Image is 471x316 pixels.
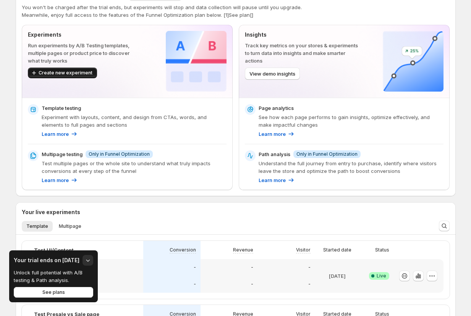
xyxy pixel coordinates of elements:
[42,289,65,295] span: See plans
[42,113,227,129] p: Experiment with layouts, content, and design from CTAs, words, and elements to full pages and sec...
[259,160,443,175] p: Understand the full journey from entry to purchase, identify where visitors leave the store and o...
[42,130,78,138] a: Learn more
[329,272,346,280] p: [DATE]
[296,151,358,157] span: Only in Funnel Optimization
[22,208,80,216] h3: Your live experiments
[170,247,196,253] p: Conversion
[249,70,295,77] span: View demo insights
[296,247,311,253] p: Visitor
[26,223,48,229] span: Template
[245,31,358,39] p: Insights
[166,31,227,92] img: Experiments
[28,68,97,78] button: Create new experiment
[22,3,450,11] p: You won't be charged after the trial ends, but experiments will stop and data collection will pau...
[89,151,150,157] span: Only in Funnel Optimization
[14,269,88,284] p: Unlock full potential with A/B testing & Path analysis.
[42,176,69,184] p: Learn more
[259,130,295,138] a: Learn more
[42,160,227,175] p: Test multiple pages or the whole site to understand what truly impacts conversions at every step ...
[42,104,81,112] p: Template testing
[375,247,389,253] p: Status
[259,176,295,184] a: Learn more
[245,68,300,80] button: View demo insights
[259,176,286,184] p: Learn more
[39,70,92,76] span: Create new experiment
[259,150,290,158] p: Path analysis
[42,176,78,184] a: Learn more
[233,247,253,253] p: Revenue
[59,223,81,229] span: Multipage
[14,256,79,264] h3: Your trial ends on [DATE]
[383,31,443,92] img: Insights
[34,246,74,254] p: Test UI/Content
[308,281,311,287] p: -
[259,104,294,112] p: Page analytics
[28,42,141,64] p: Run experiments by A/B Testing templates, multiple pages or product price to discover what truly ...
[194,264,196,271] p: -
[251,281,253,287] p: -
[259,130,286,138] p: Learn more
[245,42,358,64] p: Track key metrics on your stores & experiments to turn data into insights and make smarter actions
[194,281,196,287] p: -
[22,11,450,19] p: Meanwhile, enjoy full access to the features of the Funnel Optimization plan below. [1]See plan[]
[323,247,351,253] p: Started date
[377,273,386,279] span: Live
[251,264,253,271] p: -
[28,31,141,39] p: Experiments
[42,150,83,158] p: Multipage testing
[14,287,93,298] button: See plans
[308,264,311,271] p: -
[439,221,450,231] button: Search and filter results
[42,130,69,138] p: Learn more
[259,113,443,129] p: See how each page performs to gain insights, optimize effectively, and make impactful changes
